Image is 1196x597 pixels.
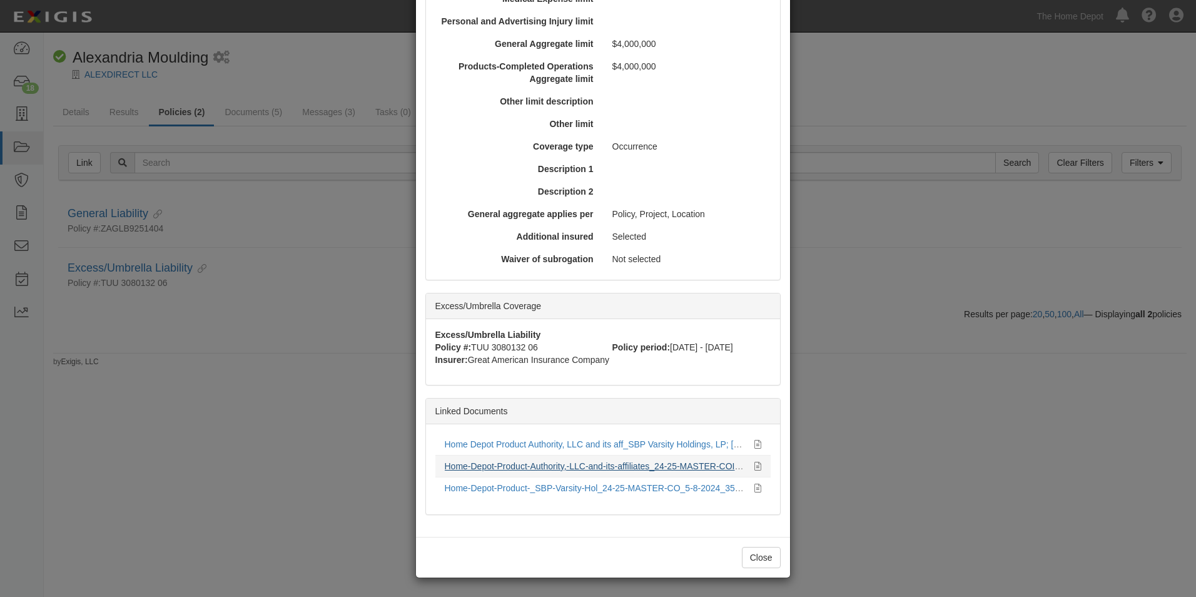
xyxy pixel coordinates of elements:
[431,208,603,220] div: General aggregate applies per
[435,342,472,352] strong: Policy #:
[431,60,603,85] div: Products-Completed Operations Aggregate limit
[603,38,775,50] div: $4,000,000
[603,208,775,220] div: Policy, Project, Location
[431,163,603,175] div: Description 1
[426,354,780,366] div: Great American Insurance Company
[431,253,603,265] div: Waiver of subrogation
[426,399,780,424] div: Linked Documents
[431,185,603,198] div: Description 2
[431,118,603,130] div: Other limit
[612,342,671,352] strong: Policy period:
[603,60,775,73] div: $4,000,000
[445,461,798,471] a: Home-Depot-Product-Authority,-LLC-and-its-affiliates_24-25-MASTER-COI_563795187.pdf
[426,341,603,354] div: TUU 3080132 06
[431,230,603,243] div: Additional insured
[445,439,1041,449] a: Home Depot Product Authority, LLC and its aff_SBP Varsity Holdings, LP; [GEOGRAPHIC_DATA] Lumber_...
[603,253,775,265] div: Not selected
[445,482,745,494] div: Home-Depot-Product-_SBP-Varsity-Hol_24-25-MASTER-CO_5-8-2024_350681729.pdf
[431,38,603,50] div: General Aggregate limit
[431,140,603,153] div: Coverage type
[445,483,784,493] a: Home-Depot-Product-_SBP-Varsity-Hol_24-25-MASTER-CO_5-8-2024_350681729.pdf
[426,293,780,319] div: Excess/Umbrella Coverage
[435,330,541,340] strong: Excess/Umbrella Liability
[742,547,781,568] button: Close
[603,341,780,354] div: [DATE] - [DATE]
[603,230,775,243] div: Selected
[435,355,468,365] strong: Insurer:
[431,95,603,108] div: Other limit description
[445,438,745,451] div: Home Depot Product Authority, LLC and its aff_SBP Varsity Holdings, LP; US Lumber_25 26 MASTER CO...
[445,460,745,472] div: Home-Depot-Product-Authority,-LLC-and-its-affiliates_24-25-MASTER-COI_563795187.pdf
[603,140,775,153] div: Occurrence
